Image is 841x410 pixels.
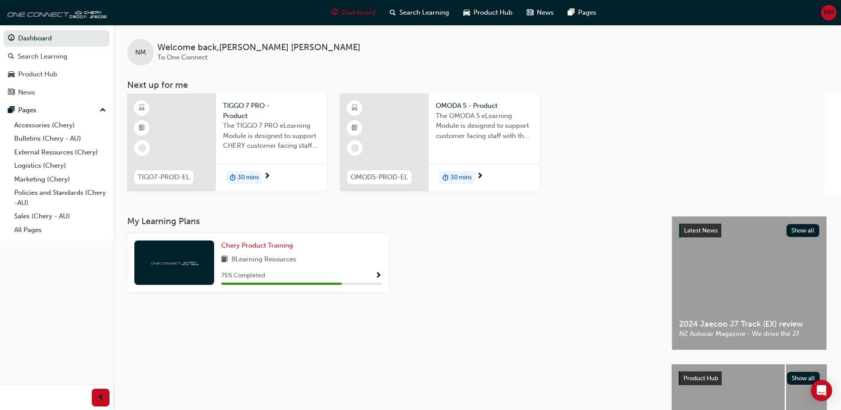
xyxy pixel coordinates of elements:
[390,7,396,18] span: search-icon
[463,7,470,18] span: car-icon
[4,48,110,65] a: Search Learning
[11,173,110,186] a: Marketing (Chery)
[684,375,718,382] span: Product Hub
[527,7,533,18] span: news-icon
[340,94,540,191] a: OMOD5-PROD-ELOMODA 5 - ProductThe OMODA 5 eLearning Module is designed to support customer facing...
[4,4,106,21] img: oneconnect
[537,8,554,18] span: News
[351,144,359,152] span: learningRecordVerb_NONE-icon
[561,4,603,22] a: pages-iconPages
[150,258,199,267] img: oneconnect
[127,216,657,226] h3: My Learning Plans
[679,319,819,329] span: 2024 Jaecoo J7 Track (EX) review
[332,7,338,18] span: guage-icon
[436,101,532,111] span: OMODA 5 - Product
[383,4,456,22] a: search-iconSearch Learning
[230,172,236,183] span: duration-icon
[221,240,297,251] a: Chery Product Training
[135,47,146,58] span: NM
[223,101,320,121] span: TIGGO 7 PRO - Product
[824,8,834,18] span: NM
[684,227,718,234] span: Latest News
[4,30,110,47] a: Dashboard
[787,372,820,385] button: Show all
[375,272,382,280] span: Show Progress
[139,102,145,114] span: learningResourceType_ELEARNING-icon
[11,223,110,237] a: All Pages
[679,224,819,238] a: Latest NewsShow all
[18,87,35,98] div: News
[811,380,832,401] div: Open Intercom Messenger
[11,118,110,132] a: Accessories (Chery)
[8,89,15,97] span: news-icon
[139,122,145,134] span: booktick-icon
[399,8,449,18] span: Search Learning
[11,132,110,146] a: Bulletins (Chery - AU)
[11,186,110,209] a: Policies and Standards (Chery -AU)
[264,173,270,181] span: next-icon
[221,271,265,281] span: 75 % Completed
[231,254,296,265] span: 8 Learning Resources
[325,4,383,22] a: guage-iconDashboard
[11,209,110,223] a: Sales (Chery - AU)
[98,392,104,403] span: prev-icon
[4,28,110,102] button: DashboardSearch LearningProduct HubNews
[18,105,36,115] div: Pages
[679,329,819,339] span: NZ Autocar Magazine - We drive the J7.
[477,173,483,181] span: next-icon
[351,172,408,182] span: OMOD5-PROD-EL
[223,121,320,151] span: The TIGGO 7 PRO eLearning Module is designed to support CHERY customer facing staff with the prod...
[8,106,15,114] span: pages-icon
[113,80,841,90] h3: Next up for me
[127,94,327,191] a: TIGO7-PROD-ELTIGGO 7 PRO - ProductThe TIGGO 7 PRO eLearning Module is designed to support CHERY c...
[450,173,472,183] span: 30 mins
[157,43,360,53] span: Welcome back , [PERSON_NAME] [PERSON_NAME]
[138,172,190,182] span: TIGO7-PROD-EL
[157,53,207,61] span: To One Connect
[352,122,358,134] span: booktick-icon
[8,71,15,79] span: car-icon
[11,159,110,173] a: Logistics (Chery)
[786,224,820,237] button: Show all
[8,53,14,61] span: search-icon
[578,8,596,18] span: Pages
[18,51,67,62] div: Search Learning
[568,7,575,18] span: pages-icon
[442,172,449,183] span: duration-icon
[221,241,293,249] span: Chery Product Training
[100,105,106,116] span: up-icon
[4,84,110,101] a: News
[821,5,837,20] button: NM
[238,173,259,183] span: 30 mins
[4,102,110,118] button: Pages
[352,102,358,114] span: learningResourceType_ELEARNING-icon
[138,144,146,152] span: learningRecordVerb_NONE-icon
[221,254,228,265] span: book-icon
[520,4,561,22] a: news-iconNews
[456,4,520,22] a: car-iconProduct Hub
[473,8,512,18] span: Product Hub
[375,270,382,281] button: Show Progress
[342,8,376,18] span: Dashboard
[4,66,110,83] a: Product Hub
[18,69,57,79] div: Product Hub
[8,35,15,43] span: guage-icon
[11,146,110,159] a: External Resources (Chery)
[672,216,827,350] a: Latest NewsShow all2024 Jaecoo J7 Track (EX) reviewNZ Autocar Magazine - We drive the J7.
[679,371,820,386] a: Product HubShow all
[436,111,532,141] span: The OMODA 5 eLearning Module is designed to support customer facing staff with the product and sa...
